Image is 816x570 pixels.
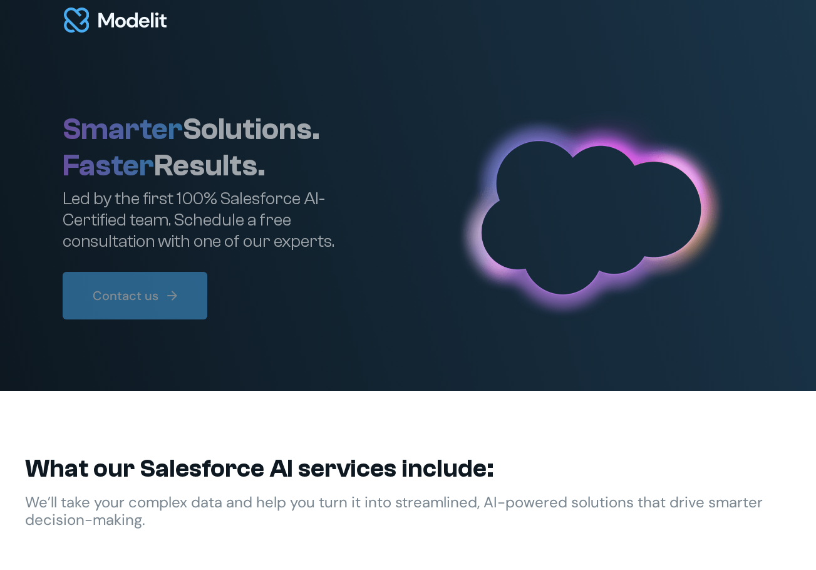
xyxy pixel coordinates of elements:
[25,453,791,484] h2: What our Salesforce AI services include:
[63,112,183,147] span: Smarter
[436,101,750,330] img: Cloud
[165,288,180,303] img: arrow right
[64,8,167,33] img: modelit logo
[25,494,791,530] div: We’ll take your complex data and help you turn it into streamlined, AI-powered solutions that dri...
[63,272,207,319] a: Contact us
[63,148,154,183] span: Faster
[93,287,158,304] div: Contact us
[63,111,320,184] h1: Solutions. Results.
[63,189,383,252] p: Led by the first 100% Salesforce AI-Certified team. Schedule a free consultation with one of our ...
